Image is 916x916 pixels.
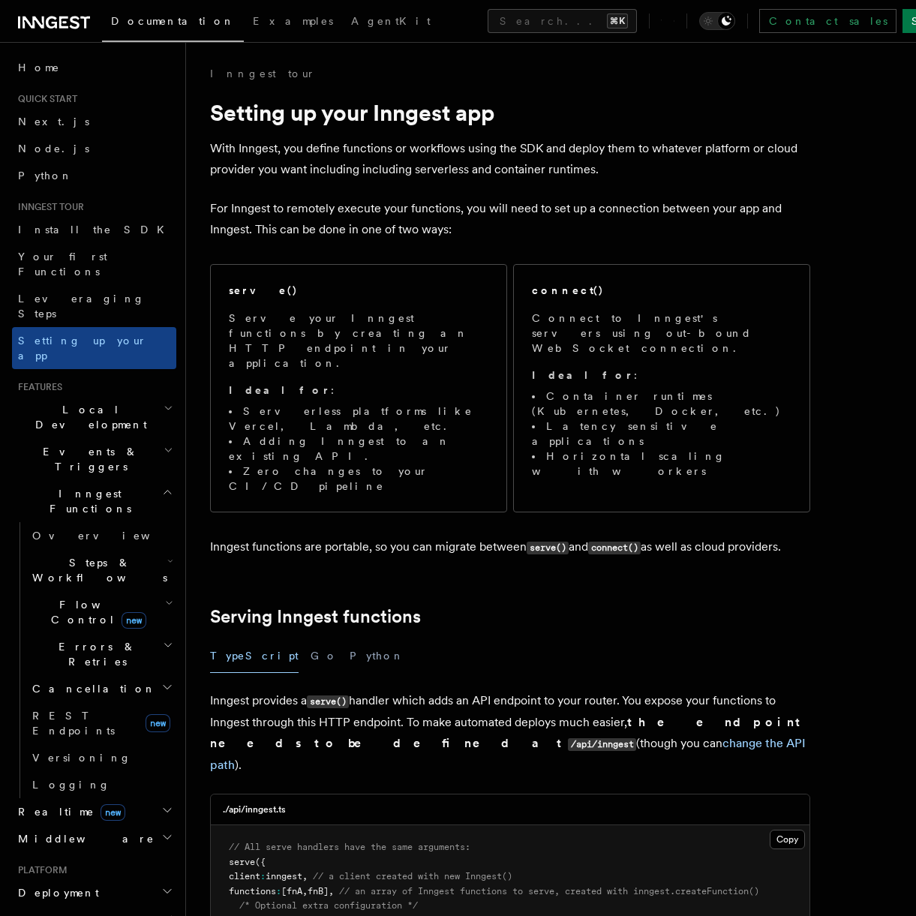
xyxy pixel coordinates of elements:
span: Local Development [12,402,164,432]
span: Documentation [111,15,235,27]
button: Inngest Functions [12,480,176,522]
h2: connect() [532,283,604,298]
strong: Ideal for [532,369,634,381]
span: new [122,612,146,629]
h2: serve() [229,283,298,298]
button: TypeScript [210,639,299,673]
span: Examples [253,15,333,27]
code: serve() [307,695,349,708]
li: Latency sensitive applications [532,419,791,449]
span: client [229,871,260,881]
code: connect() [588,542,641,554]
span: REST Endpoints [32,710,115,737]
p: : [229,383,488,398]
div: Inngest Functions [12,522,176,798]
button: Python [350,639,404,673]
span: // an array of Inngest functions to serve, created with inngest.createFunction() [339,886,759,896]
span: Home [18,60,60,75]
span: Cancellation [26,681,156,696]
span: fnB] [308,886,329,896]
p: : [532,368,791,383]
a: Documentation [102,5,244,42]
p: Connect to Inngest's servers using out-bound WebSocket connection. [532,311,791,356]
span: // All serve handlers have the same arguments: [229,842,470,852]
strong: Ideal for [229,384,331,396]
a: AgentKit [342,5,440,41]
span: new [101,804,125,821]
a: connect()Connect to Inngest's servers using out-bound WebSocket connection.Ideal for:Container ru... [513,264,810,512]
span: , [302,886,308,896]
li: Serverless platforms like Vercel, Lambda, etc. [229,404,488,434]
h3: ./api/inngest.ts [223,803,286,815]
button: Deployment [12,879,176,906]
span: Install the SDK [18,224,173,236]
button: Toggle dark mode [699,12,735,30]
span: new [146,714,170,732]
a: Contact sales [759,9,896,33]
a: Setting up your app [12,327,176,369]
a: serve()Serve your Inngest functions by creating an HTTP endpoint in your application.Ideal for:Se... [210,264,507,512]
a: Logging [26,771,176,798]
span: : [260,871,266,881]
a: Serving Inngest functions [210,606,421,627]
kbd: ⌘K [607,14,628,29]
span: inngest [266,871,302,881]
button: Go [311,639,338,673]
button: Events & Triggers [12,438,176,480]
a: Overview [26,522,176,549]
button: Flow Controlnew [26,591,176,633]
li: Container runtimes (Kubernetes, Docker, etc.) [532,389,791,419]
li: Adding Inngest to an existing API. [229,434,488,464]
a: Home [12,54,176,81]
code: /api/inngest [568,738,636,751]
span: Leveraging Steps [18,293,145,320]
a: Your first Functions [12,243,176,285]
code: serve() [527,542,569,554]
span: Realtime [12,804,125,819]
button: Cancellation [26,675,176,702]
button: Copy [770,830,805,849]
span: Setting up your app [18,335,147,362]
span: [fnA [281,886,302,896]
h1: Setting up your Inngest app [210,99,810,126]
a: Versioning [26,744,176,771]
p: For Inngest to remotely execute your functions, you will need to set up a connection between your... [210,198,810,240]
span: Node.js [18,143,89,155]
a: Leveraging Steps [12,285,176,327]
span: Next.js [18,116,89,128]
span: , [302,871,308,881]
span: ({ [255,857,266,867]
span: Features [12,381,62,393]
span: Deployment [12,885,99,900]
a: REST Endpointsnew [26,702,176,744]
button: Errors & Retries [26,633,176,675]
button: Middleware [12,825,176,852]
button: Local Development [12,396,176,438]
a: Node.js [12,135,176,162]
span: Logging [32,779,110,791]
span: // a client created with new Inngest() [313,871,512,881]
button: Search...⌘K [488,9,637,33]
span: Platform [12,864,68,876]
span: Inngest Functions [12,486,162,516]
span: AgentKit [351,15,431,27]
span: functions [229,886,276,896]
a: Install the SDK [12,216,176,243]
a: Next.js [12,108,176,135]
a: Examples [244,5,342,41]
p: Inngest provides a handler which adds an API endpoint to your router. You expose your functions t... [210,690,810,776]
p: Serve your Inngest functions by creating an HTTP endpoint in your application. [229,311,488,371]
span: Overview [32,530,187,542]
button: Steps & Workflows [26,549,176,591]
span: Inngest tour [12,201,84,213]
span: Quick start [12,93,77,105]
a: Python [12,162,176,189]
span: /* Optional extra configuration */ [239,900,418,911]
span: Middleware [12,831,155,846]
button: Realtimenew [12,798,176,825]
span: Python [18,170,73,182]
span: Errors & Retries [26,639,163,669]
span: : [276,886,281,896]
li: Horizontal scaling with workers [532,449,791,479]
span: , [329,886,334,896]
